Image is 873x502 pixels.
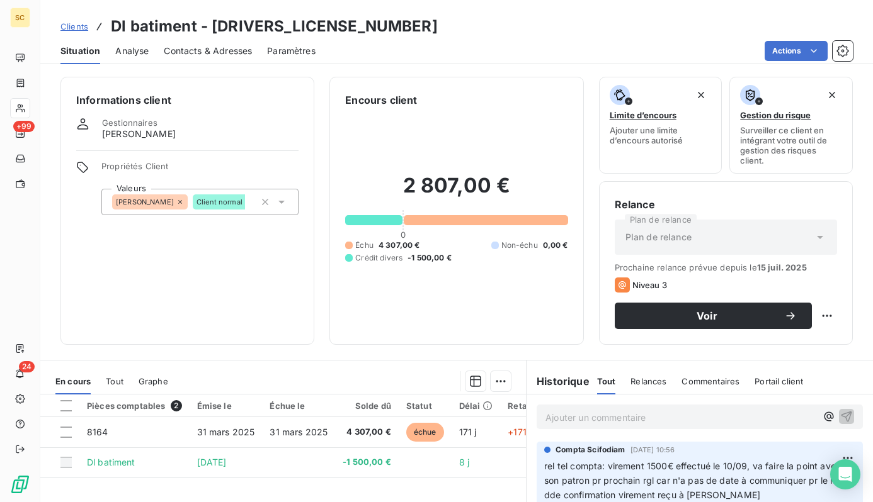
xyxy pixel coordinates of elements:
[406,401,444,411] div: Statut
[757,262,807,272] span: 15 juil. 2025
[508,427,531,437] span: +171 j
[87,400,182,411] div: Pièces comptables
[615,197,837,212] h6: Relance
[630,446,675,454] span: [DATE] 10:56
[543,240,568,251] span: 0,00 €
[740,125,842,165] span: Surveiller ce client en intégrant votre outil de gestion des risques client.
[13,121,35,132] span: +99
[459,457,469,467] span: 8 j
[245,196,255,208] input: Ajouter une valeur
[343,426,391,438] span: 4 307,00 €
[60,21,88,31] span: Clients
[459,401,493,411] div: Délai
[55,376,91,386] span: En cours
[116,198,174,206] span: [PERSON_NAME]
[597,376,616,386] span: Tout
[197,457,227,467] span: [DATE]
[599,77,722,174] button: Limite d’encoursAjouter une limite d’encours autorisé
[527,374,590,389] h6: Historique
[164,45,252,57] span: Contacts & Adresses
[115,45,149,57] span: Analyse
[459,427,477,437] span: 171 j
[270,401,328,411] div: Échue le
[615,303,812,329] button: Voir
[60,20,88,33] a: Clients
[615,262,837,272] span: Prochaine relance prévue depuis le
[355,240,374,251] span: Échu
[197,198,243,206] span: Client normal
[508,401,548,411] div: Retard
[111,15,438,38] h3: Dl batiment - [DRIVERS_LICENSE_NUMBER]
[740,110,811,120] span: Gestion du risque
[406,423,444,442] span: échue
[632,280,667,290] span: Niveau 3
[630,376,666,386] span: Relances
[830,459,860,489] div: Open Intercom Messenger
[171,400,182,411] span: 2
[10,474,30,494] img: Logo LeanPay
[610,125,712,145] span: Ajouter une limite d’encours autorisé
[765,41,828,61] button: Actions
[379,240,420,251] span: 4 307,00 €
[76,92,299,108] h6: Informations client
[610,110,676,120] span: Limite d’encours
[355,252,402,264] span: Crédit divers
[139,376,168,386] span: Graphe
[408,252,452,264] span: -1 500,00 €
[106,376,123,386] span: Tout
[345,173,568,211] h2: 2 807,00 €
[401,230,406,240] span: 0
[343,456,391,469] span: -1 500,00 €
[343,401,391,411] div: Solde dû
[197,401,255,411] div: Émise le
[625,231,692,243] span: Plan de relance
[501,240,538,251] span: Non-échu
[87,457,135,467] span: Dl batiment
[755,376,803,386] span: Portail client
[101,161,299,179] span: Propriétés Client
[197,427,255,437] span: 31 mars 2025
[729,77,853,174] button: Gestion du risqueSurveiller ce client en intégrant votre outil de gestion des risques client.
[267,45,316,57] span: Paramètres
[102,128,176,140] span: [PERSON_NAME]
[682,376,739,386] span: Commentaires
[60,45,100,57] span: Situation
[19,361,35,372] span: 24
[630,311,784,321] span: Voir
[270,427,328,437] span: 31 mars 2025
[10,8,30,28] div: SC
[102,118,157,128] span: Gestionnaires
[544,460,858,500] span: rel tel compta: virement 1500€ effectué le 10/09, va faire la point avec son patron pr prochain r...
[345,92,417,108] h6: Encours client
[556,444,625,455] span: Compta Scifodiam
[87,427,108,437] span: 8164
